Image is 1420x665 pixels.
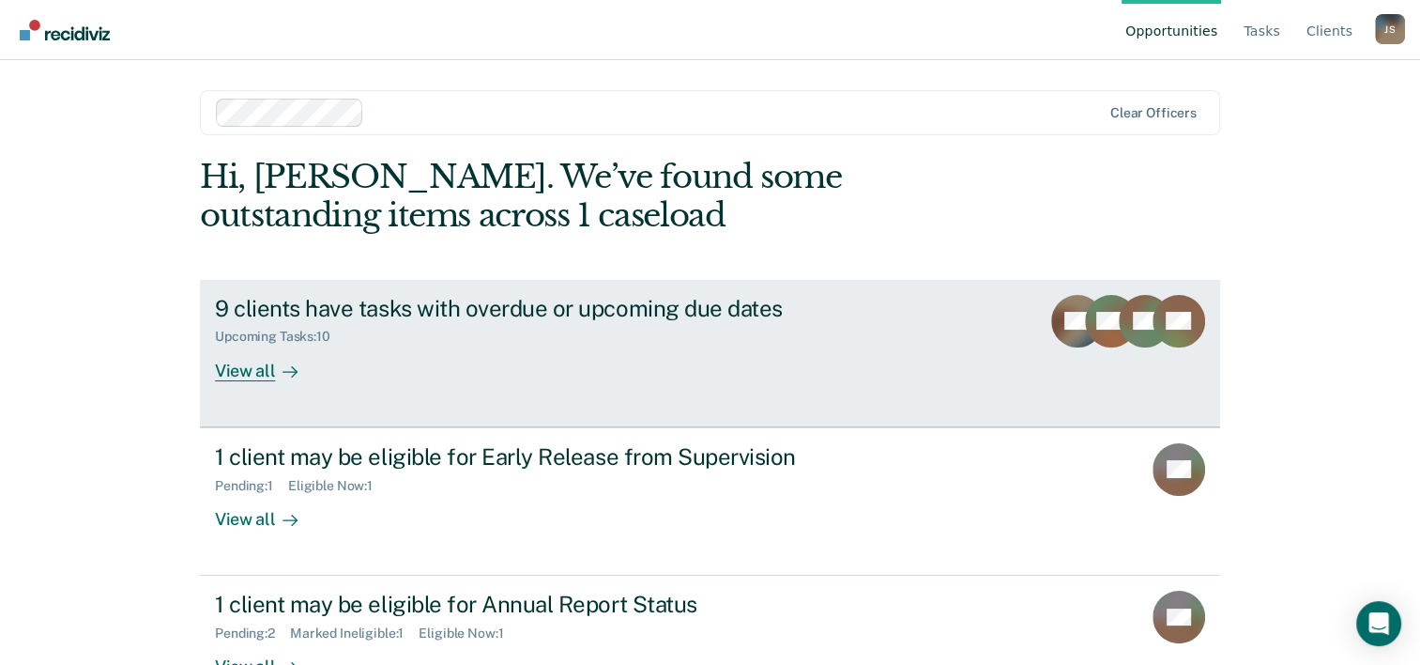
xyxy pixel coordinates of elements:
div: Open Intercom Messenger [1356,601,1401,646]
img: Recidiviz [20,20,110,40]
div: Upcoming Tasks : 10 [215,329,345,345]
div: Marked Ineligible : 1 [290,626,419,642]
div: View all [215,493,320,530]
div: Hi, [PERSON_NAME]. We’ve found some outstanding items across 1 caseload [200,158,1015,235]
div: Clear officers [1110,105,1197,121]
div: J S [1375,14,1405,44]
div: 9 clients have tasks with overdue or upcoming due dates [215,295,874,322]
div: Eligible Now : 1 [288,478,388,494]
div: 1 client may be eligible for Early Release from Supervision [215,443,874,471]
div: View all [215,345,320,381]
div: 1 client may be eligible for Annual Report Status [215,591,874,618]
a: 9 clients have tasks with overdue or upcoming due datesUpcoming Tasks:10View all [200,280,1220,427]
div: Pending : 2 [215,626,290,642]
button: Profile dropdown button [1375,14,1405,44]
div: Pending : 1 [215,478,288,494]
div: Eligible Now : 1 [419,626,518,642]
a: 1 client may be eligible for Early Release from SupervisionPending:1Eligible Now:1View all [200,427,1220,576]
